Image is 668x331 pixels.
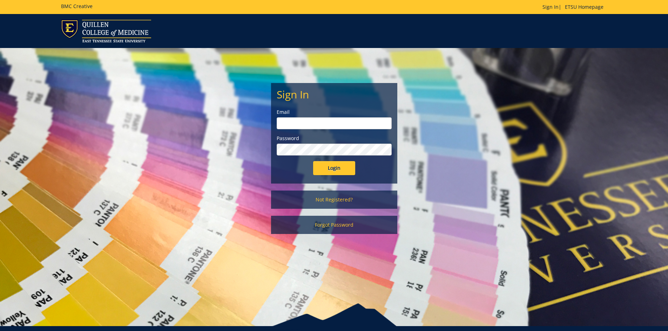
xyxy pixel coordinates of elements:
img: ETSU logo [61,20,151,42]
label: Password [277,135,392,142]
h5: BMC Creative [61,4,93,9]
a: Not Registered? [271,191,397,209]
a: Forgot Password [271,216,397,234]
a: ETSU Homepage [561,4,607,10]
label: Email [277,109,392,116]
input: Login [313,161,355,175]
p: | [542,4,607,11]
h2: Sign In [277,89,392,100]
a: Sign In [542,4,559,10]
